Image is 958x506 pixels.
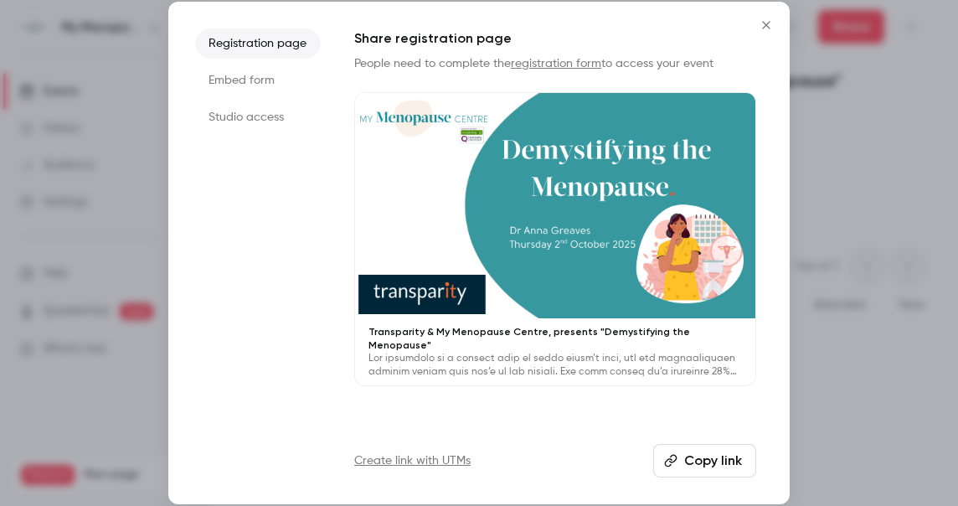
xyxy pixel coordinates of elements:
li: Studio access [195,102,321,132]
h1: Share registration page [354,28,756,49]
a: registration form [511,58,601,70]
p: Lor ipsumdolo si a consect adip el seddo eiusm’t inci, utl etd magnaaliquaen adminim veniam quis ... [368,352,742,379]
p: Transparity & My Menopause Centre, presents "Demystifying the Menopause" [368,325,742,352]
a: Create link with UTMs [354,452,471,469]
li: Registration page [195,28,321,59]
p: People need to complete the to access your event [354,55,756,72]
a: Transparity & My Menopause Centre, presents "Demystifying the Menopause"Lor ipsumdolo si a consec... [354,92,756,386]
li: Embed form [195,65,321,96]
button: Close [749,8,783,42]
button: Copy link [653,444,756,478]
